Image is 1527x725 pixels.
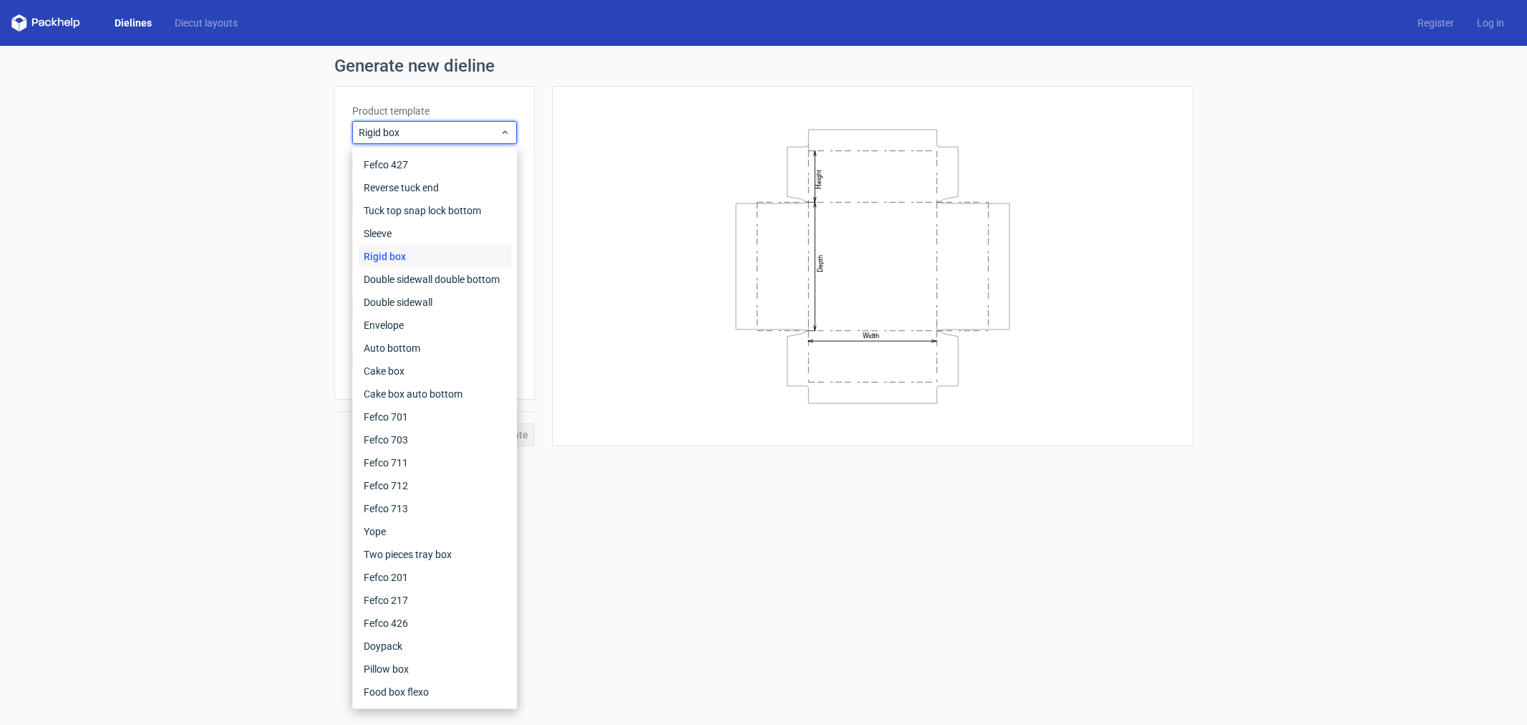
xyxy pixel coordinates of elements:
a: Register [1406,16,1465,30]
div: Tuck top snap lock bottom [358,199,511,222]
div: Auto bottom [358,337,511,360]
text: Depth [816,254,824,272]
div: Two pieces tray box [358,543,511,566]
label: Product template [352,104,517,118]
text: Width [862,332,878,340]
div: Envelope [358,314,511,337]
div: Food box flexo [358,681,511,704]
div: Fefco 201 [358,566,511,589]
div: Fefco 712 [358,474,511,497]
div: Fefco 427 [358,153,511,176]
div: Cake box auto bottom [358,383,511,405]
div: Fefco 217 [358,589,511,612]
div: Sleeve [358,222,511,245]
span: Rigid box [359,125,500,140]
a: Log in [1465,16,1516,30]
a: Dielines [103,16,163,30]
div: Reverse tuck end [358,176,511,199]
div: Rigid box [358,245,511,268]
div: Cake box [358,360,511,383]
div: Fefco 711 [358,451,511,474]
div: Fefco 703 [358,428,511,451]
div: Fefco 701 [358,405,511,428]
a: Diecut layouts [163,16,249,30]
div: Yope [358,520,511,543]
text: Height [815,169,823,188]
div: Fefco 426 [358,612,511,635]
div: Doypack [358,635,511,658]
div: Fefco 713 [358,497,511,520]
div: Pillow box [358,658,511,681]
h1: Generate new dieline [334,57,1193,75]
div: Double sidewall double bottom [358,268,511,291]
div: Double sidewall [358,291,511,314]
